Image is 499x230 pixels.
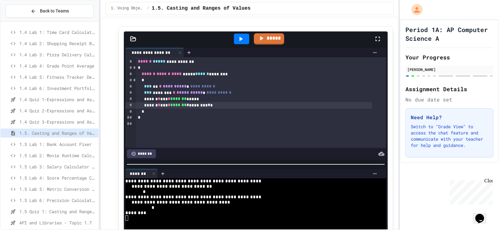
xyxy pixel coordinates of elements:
h1: Period 1A: AP Computer Science A [405,25,493,43]
span: / [147,6,149,11]
h3: Need Help? [411,114,488,121]
span: 1.5. Casting and Ranges of Values [19,130,96,136]
span: 1.4 Quiz 3-Expressions and Assignment Statements [19,119,96,125]
span: Back to Teams [40,8,69,14]
span: 1.5 Lab 1: Bank Account Fixer [19,141,96,148]
span: 1.4 Lab 5: Fitness Tracker Debugger [19,74,96,80]
span: 1.4 Lab 1: Time Card Calculator [19,29,96,35]
div: No due date set [405,96,493,103]
div: My Account [405,2,424,17]
span: 1.5 Lab 3: Salary Calculator Fixer [19,163,96,170]
span: 1.5 Lab 4: Score Percentage Calculator [19,175,96,181]
span: 1.4 Quiz 2-Expressions and Assignment Statements [19,107,96,114]
p: Switch to "Grade View" to access the chat feature and communicate with your teacher for help and ... [411,124,488,148]
div: [PERSON_NAME] [407,67,492,72]
span: 1.4 Quiz 1-Expressions and Assignment Statements [19,96,96,103]
span: API and Libraries - Topic 1.7 [19,219,96,226]
iframe: chat widget [447,178,493,204]
h2: Assignment Details [405,85,493,93]
span: 1.5 Lab 2: Movie Runtime Calculator [19,152,96,159]
span: 1.5 Quiz 1: Casting and Ranges of variables - Quiz [19,208,96,215]
span: 1.5. Casting and Ranges of Values [152,5,251,12]
span: 1.4 Lab 3: Pizza Delivery Calculator [19,51,96,58]
span: 1. Using Objects and Methods [111,6,144,11]
button: Back to Teams [6,4,94,18]
h2: Your Progress [405,53,493,62]
iframe: chat widget [473,205,493,224]
span: 1.5 Lab 5: Metric Conversion Debugger [19,186,96,192]
div: Chat with us now!Close [2,2,43,40]
span: 1.4 Lab 6: Investment Portfolio Tracker [19,85,96,92]
span: 1.4 Lab 2: Shopping Receipt Builder [19,40,96,47]
span: 1.4 Lab 4: Grade Point Average [19,63,96,69]
span: 1.5 Lab 6: Precision Calculator System [19,197,96,204]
